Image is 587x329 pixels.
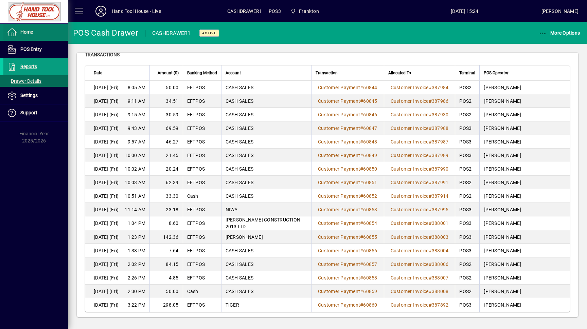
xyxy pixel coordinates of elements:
[85,52,120,57] span: Transactions
[429,193,432,199] span: #
[388,97,451,105] a: Customer Invoice#387986
[221,271,312,285] td: CASH SALES
[479,216,570,230] td: [PERSON_NAME]
[537,27,582,39] button: More Options
[94,274,119,281] span: [DATE] (Fri)
[455,298,479,312] td: POS3
[429,125,432,131] span: #
[227,6,262,17] span: CASHDRAWER1
[3,87,68,104] a: Settings
[429,139,432,144] span: #
[455,149,479,162] td: POS3
[221,94,312,108] td: CASH SALES
[391,112,429,117] span: Customer Invoice
[388,219,451,227] a: Customer Invoice#388001
[479,298,570,312] td: [PERSON_NAME]
[391,289,429,294] span: Customer Invoice
[3,24,68,41] a: Home
[221,162,312,176] td: CASH SALES
[128,111,146,118] span: 9:15 AM
[149,271,182,285] td: 4.85
[388,233,451,241] a: Customer Invoice#388003
[388,152,451,159] a: Customer Invoice#387989
[360,234,363,240] span: #
[299,6,319,17] span: Frankton
[455,81,479,94] td: POS2
[20,93,38,98] span: Settings
[360,139,363,144] span: #
[432,234,449,240] span: 388003
[128,288,146,295] span: 2:30 PM
[149,149,182,162] td: 21.45
[432,275,449,280] span: 388007
[221,135,312,149] td: CASH SALES
[391,85,429,90] span: Customer Invoice
[316,260,380,268] a: Customer Payment#60857
[187,69,217,77] span: Banking Method
[318,125,360,131] span: Customer Payment
[391,125,429,131] span: Customer Invoice
[316,233,380,241] a: Customer Payment#60855
[94,247,119,254] span: [DATE] (Fri)
[360,248,363,253] span: #
[455,189,479,203] td: POS2
[149,94,182,108] td: 34.51
[455,121,479,135] td: POS3
[316,288,380,295] a: Customer Payment#60859
[94,138,119,145] span: [DATE] (Fri)
[388,138,451,146] a: Customer Invoice#387987
[183,271,221,285] td: EFTPOS
[226,69,241,77] span: Account
[125,206,145,213] span: 11:14 AM
[288,5,322,17] span: Frankton
[455,176,479,189] td: POS2
[318,207,360,212] span: Customer Payment
[360,166,363,172] span: #
[221,230,312,244] td: [PERSON_NAME]
[94,84,119,91] span: [DATE] (Fri)
[363,262,377,267] span: 60857
[429,207,432,212] span: #
[391,180,429,185] span: Customer Invoice
[128,302,146,308] span: 3:22 PM
[94,302,119,308] span: [DATE] (Fri)
[432,112,449,117] span: 387930
[455,230,479,244] td: POS3
[73,27,138,38] div: POS Cash Drawer
[94,206,119,213] span: [DATE] (Fri)
[183,81,221,94] td: EFTPOS
[128,138,146,145] span: 9:57 AM
[125,166,145,172] span: 10:02 AM
[429,153,432,158] span: #
[432,153,449,158] span: 387989
[432,302,449,308] span: 387892
[221,189,312,203] td: CASH SALES
[479,94,570,108] td: [PERSON_NAME]
[432,85,449,90] span: 387984
[363,207,377,212] span: 60853
[391,139,429,144] span: Customer Invoice
[479,81,570,94] td: [PERSON_NAME]
[360,180,363,185] span: #
[128,234,146,240] span: 1:23 PM
[479,135,570,149] td: [PERSON_NAME]
[183,162,221,176] td: EFTPOS
[316,247,380,254] a: Customer Payment#60856
[316,219,380,227] a: Customer Payment#60854
[94,234,119,240] span: [DATE] (Fri)
[479,285,570,298] td: [PERSON_NAME]
[318,112,360,117] span: Customer Payment
[318,180,360,185] span: Customer Payment
[360,220,363,226] span: #
[455,135,479,149] td: POS3
[221,203,312,216] td: NIWA
[388,124,451,132] a: Customer Invoice#387988
[128,261,146,268] span: 2:02 PM
[432,248,449,253] span: 388004
[360,193,363,199] span: #
[149,257,182,271] td: 84.15
[455,216,479,230] td: POS3
[128,247,146,254] span: 1:38 PM
[221,121,312,135] td: CASH SALES
[221,285,312,298] td: CASH SALES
